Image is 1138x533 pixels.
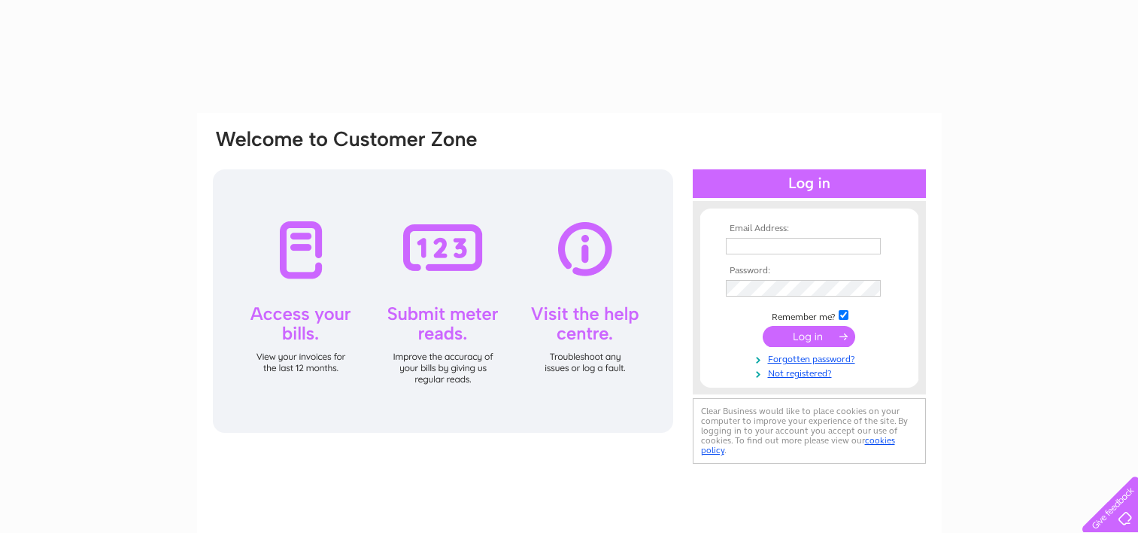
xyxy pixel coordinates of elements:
[701,435,895,455] a: cookies policy
[722,266,897,276] th: Password:
[726,365,897,379] a: Not registered?
[693,398,926,464] div: Clear Business would like to place cookies on your computer to improve your experience of the sit...
[722,308,897,323] td: Remember me?
[722,224,897,234] th: Email Address:
[726,351,897,365] a: Forgotten password?
[763,326,855,347] input: Submit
